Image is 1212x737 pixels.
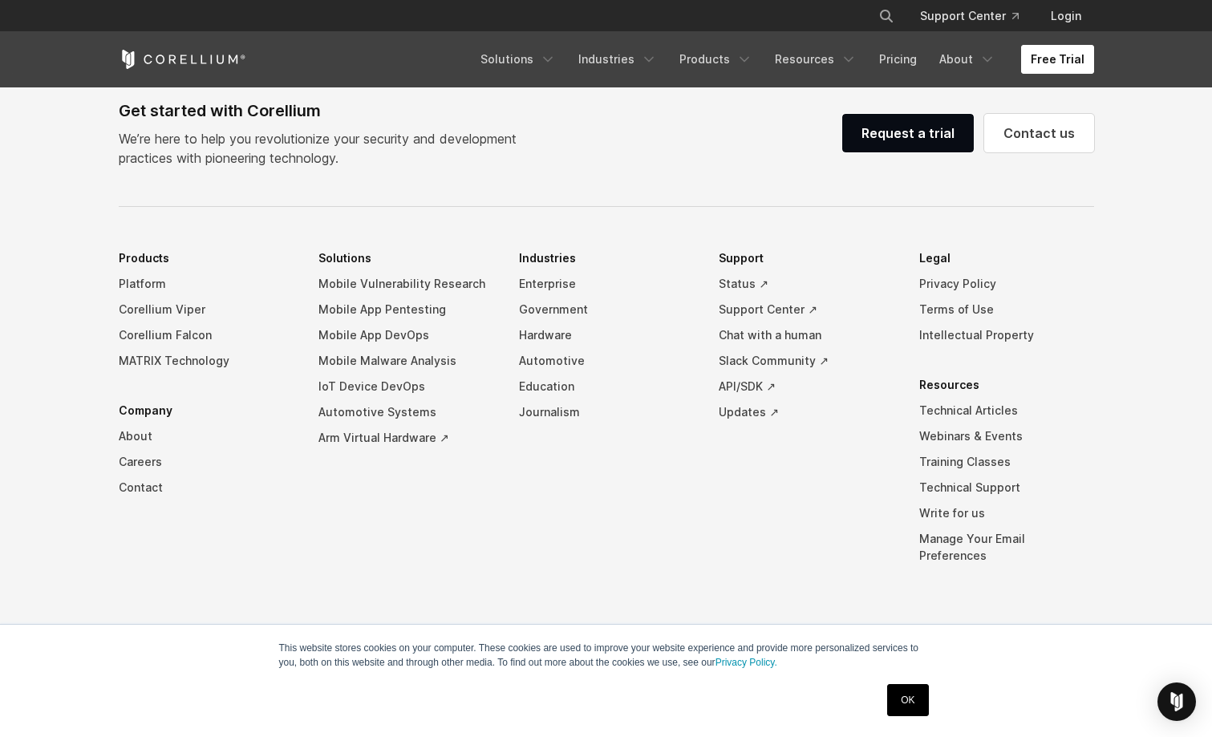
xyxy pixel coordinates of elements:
[279,641,934,670] p: This website stores cookies on your computer. These cookies are used to improve your website expe...
[318,297,493,322] a: Mobile App Pentesting
[719,348,894,374] a: Slack Community ↗
[119,322,294,348] a: Corellium Falcon
[919,271,1094,297] a: Privacy Policy
[872,2,901,30] button: Search
[719,271,894,297] a: Status ↗
[919,398,1094,423] a: Technical Articles
[919,322,1094,348] a: Intellectual Property
[318,271,493,297] a: Mobile Vulnerability Research
[719,399,894,425] a: Updates ↗
[519,297,694,322] a: Government
[318,348,493,374] a: Mobile Malware Analysis
[471,45,1094,74] div: Navigation Menu
[519,322,694,348] a: Hardware
[919,449,1094,475] a: Training Classes
[119,245,1094,593] div: Navigation Menu
[519,374,694,399] a: Education
[930,45,1005,74] a: About
[719,322,894,348] a: Chat with a human
[119,475,294,500] a: Contact
[519,348,694,374] a: Automotive
[670,45,762,74] a: Products
[1021,45,1094,74] a: Free Trial
[719,297,894,322] a: Support Center ↗
[907,2,1032,30] a: Support Center
[119,129,529,168] p: We’re here to help you revolutionize your security and development practices with pioneering tech...
[519,399,694,425] a: Journalism
[984,114,1094,152] a: Contact us
[919,423,1094,449] a: Webinars & Events
[119,297,294,322] a: Corellium Viper
[119,423,294,449] a: About
[119,449,294,475] a: Careers
[765,45,866,74] a: Resources
[919,526,1094,569] a: Manage Your Email Preferences
[919,500,1094,526] a: Write for us
[1157,682,1196,721] div: Open Intercom Messenger
[119,271,294,297] a: Platform
[919,297,1094,322] a: Terms of Use
[318,322,493,348] a: Mobile App DevOps
[1038,2,1094,30] a: Login
[471,45,565,74] a: Solutions
[919,475,1094,500] a: Technical Support
[519,271,694,297] a: Enterprise
[715,657,777,668] a: Privacy Policy.
[318,425,493,451] a: Arm Virtual Hardware ↗
[119,348,294,374] a: MATRIX Technology
[318,374,493,399] a: IoT Device DevOps
[119,99,529,123] div: Get started with Corellium
[719,374,894,399] a: API/SDK ↗
[842,114,974,152] a: Request a trial
[859,2,1094,30] div: Navigation Menu
[569,45,667,74] a: Industries
[318,399,493,425] a: Automotive Systems
[119,50,246,69] a: Corellium Home
[869,45,926,74] a: Pricing
[887,684,928,716] a: OK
